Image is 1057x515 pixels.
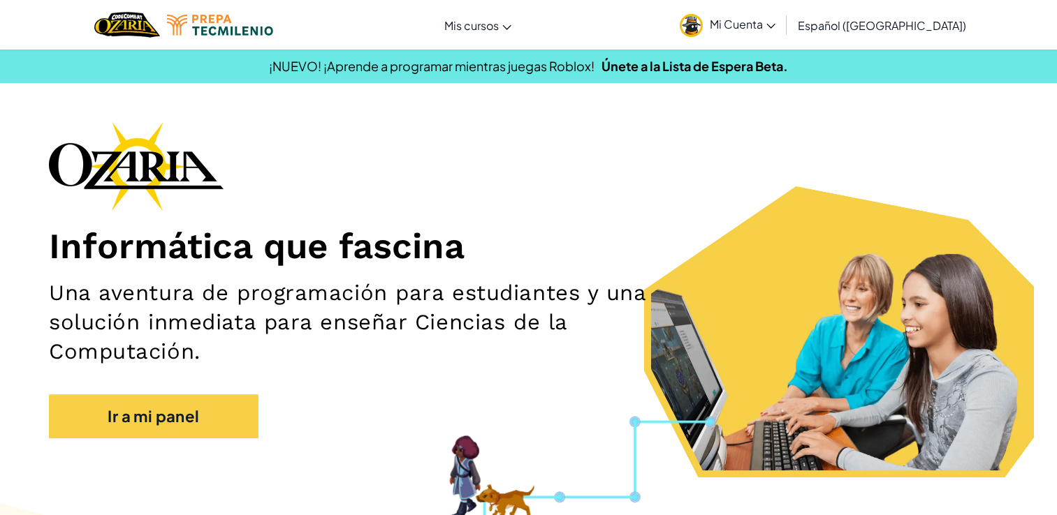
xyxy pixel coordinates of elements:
[437,6,518,44] a: Mis cursos
[269,58,595,74] span: ¡NUEVO! ¡Aprende a programar mientras juegas Roblox!
[94,10,159,39] a: Ozaria by CodeCombat logo
[710,17,775,31] span: Mi Cuenta
[602,58,788,74] a: Únete a la Lista de Espera Beta.
[49,394,258,438] a: Ir a mi panel
[680,14,703,37] img: avatar
[791,6,973,44] a: Español ([GEOGRAPHIC_DATA])
[49,278,692,366] h2: Una aventura de programación para estudiantes y una solución inmediata para enseñar Ciencias de l...
[798,18,966,33] span: Español ([GEOGRAPHIC_DATA])
[673,3,782,47] a: Mi Cuenta
[94,10,159,39] img: Home
[49,225,1008,268] h1: Informática que fascina
[49,121,224,211] img: Ozaria branding logo
[444,18,499,33] span: Mis cursos
[167,15,273,36] img: Tecmilenio logo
